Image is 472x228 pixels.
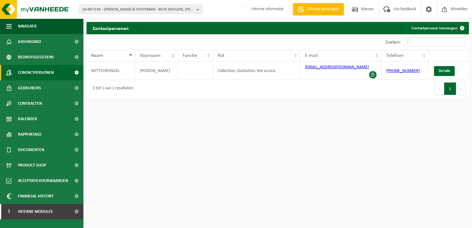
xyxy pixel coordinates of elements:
[386,53,403,58] span: Telefoon
[18,204,53,219] span: Interne modules
[434,66,455,76] a: Details
[18,19,37,34] span: Navigatie
[183,53,197,58] span: Functie
[18,127,42,142] span: Rapportage
[213,61,300,80] td: Collection; Quotation; Site access
[79,5,202,14] button: 10-897228 - [PERSON_NAME] & OYSTERBAR - 8670 KOKSIJDE, [PERSON_NAME] 2
[86,61,135,80] td: WITTEVRONGEL
[18,188,53,204] span: Financial History
[140,53,161,58] span: Voornaam
[439,69,450,73] span: Details
[293,3,344,15] a: Offerte aanvragen
[82,5,194,14] span: 10-897228 - [PERSON_NAME] & OYSTERBAR - 8670 KOKSIJDE, [PERSON_NAME] 2
[386,69,420,73] a: [PHONE_NUMBER]
[135,61,178,80] td: [PERSON_NAME]
[243,5,284,14] label: Interne informatie
[18,65,54,80] span: Contactpersonen
[305,65,369,70] a: [EMAIL_ADDRESS][DOMAIN_NAME]
[18,142,44,158] span: Documenten
[18,96,42,111] span: Contracten
[434,82,444,95] button: Previous
[218,53,224,58] span: Rol
[407,22,468,34] a: Contactpersoon toevoegen
[18,49,54,65] span: Bedrijfsgegevens
[6,204,12,219] span: I
[18,111,37,127] span: Kalender
[91,53,103,58] span: Naam
[86,22,135,34] h2: Contactpersonen
[444,82,456,95] button: 1
[305,53,318,58] span: E-mail
[18,158,46,173] span: Product Shop
[18,34,41,49] span: Dashboard
[90,83,133,94] div: 1 tot 1 van 1 resultaten
[18,80,41,96] span: Gebruikers
[18,173,68,188] span: Acceptatievoorwaarden
[456,82,466,95] button: Next
[385,40,401,45] label: Zoeken:
[306,6,341,12] span: Offerte aanvragen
